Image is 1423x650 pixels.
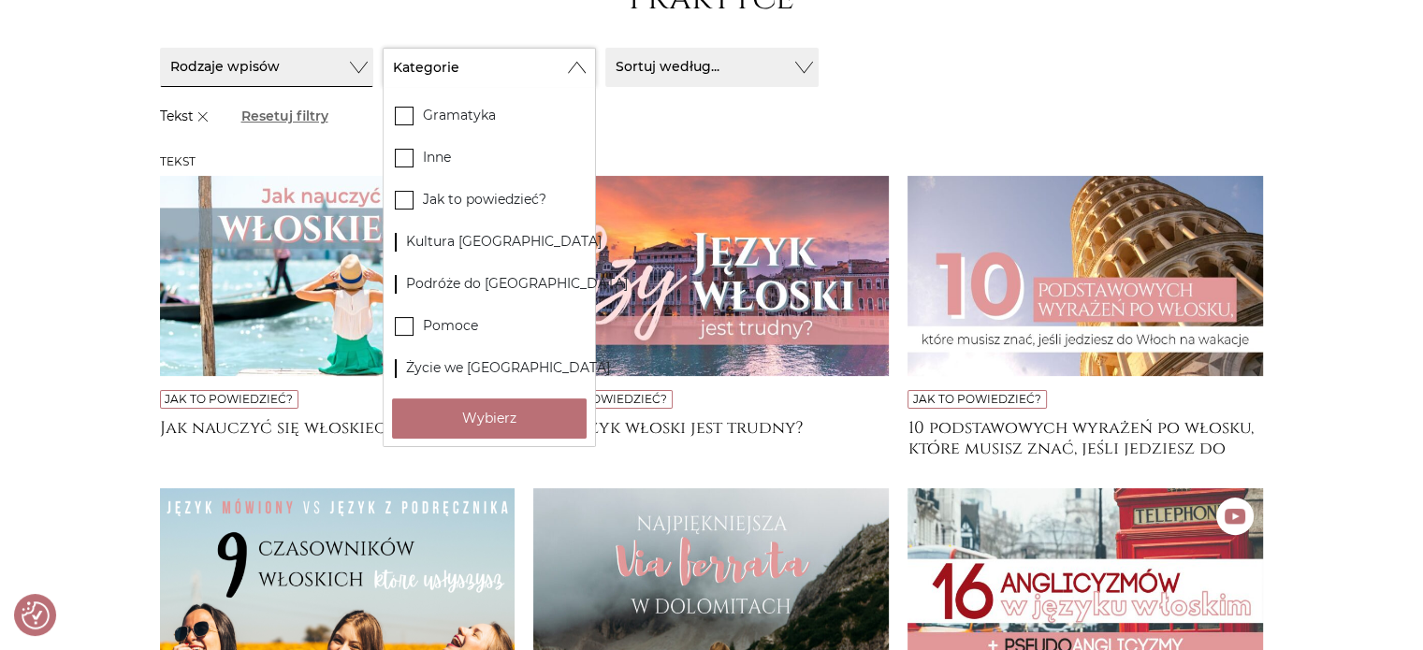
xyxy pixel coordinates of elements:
label: Gramatyka [384,94,595,137]
button: Rodzaje wpisów [160,48,373,87]
img: Revisit consent button [22,601,50,629]
button: Sortuj według... [605,48,819,87]
span: Tekst [160,107,212,126]
a: Resetuj filtry [240,106,329,127]
button: Wybierz [392,398,587,439]
a: Jak to powiedzieć? [913,392,1041,406]
a: Jak to powiedzieć? [539,392,667,406]
label: Kultura [GEOGRAPHIC_DATA] [384,221,595,263]
label: Inne [384,137,595,179]
label: Jak to powiedzieć? [384,179,595,221]
button: Preferencje co do zgód [22,601,50,629]
a: Czy język włoski jest trudny? [533,418,889,455]
label: Życie we [GEOGRAPHIC_DATA] [384,347,595,389]
a: Jak to powiedzieć? [165,392,293,406]
label: Podróże do [GEOGRAPHIC_DATA] [384,263,595,305]
a: 10 podstawowych wyrażeń po włosku, które musisz znać, jeśli jedziesz do [GEOGRAPHIC_DATA] na wakacje [908,418,1263,455]
a: Jak nauczyć się włoskiego? 5 metod [160,418,515,455]
h3: Tekst [160,155,1264,168]
label: Pomoce [384,305,595,347]
div: Rodzaje wpisów [383,87,596,447]
button: Kategorie [383,48,596,87]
